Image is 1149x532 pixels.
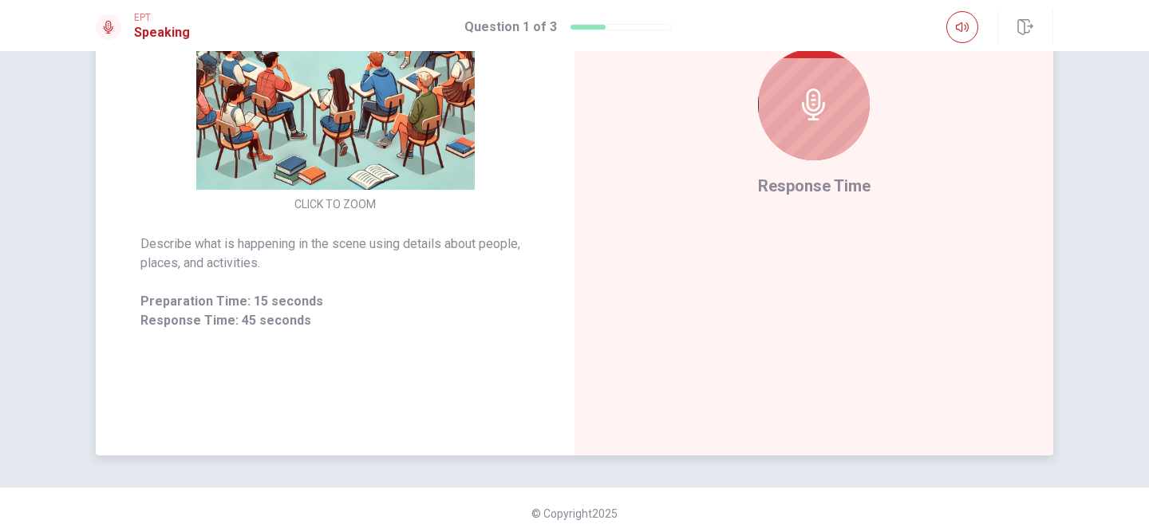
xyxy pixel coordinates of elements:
[531,507,618,520] span: © Copyright 2025
[288,193,382,215] button: CLICK TO ZOOM
[140,234,530,273] span: Describe what is happening in the scene using details about people, places, and activities.
[758,176,871,195] span: Response Time
[464,18,557,37] h1: Question 1 of 3
[134,12,190,23] span: EPT
[140,311,530,330] span: Response Time: 45 seconds
[140,292,530,311] span: Preparation Time: 15 seconds
[134,23,190,42] h1: Speaking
